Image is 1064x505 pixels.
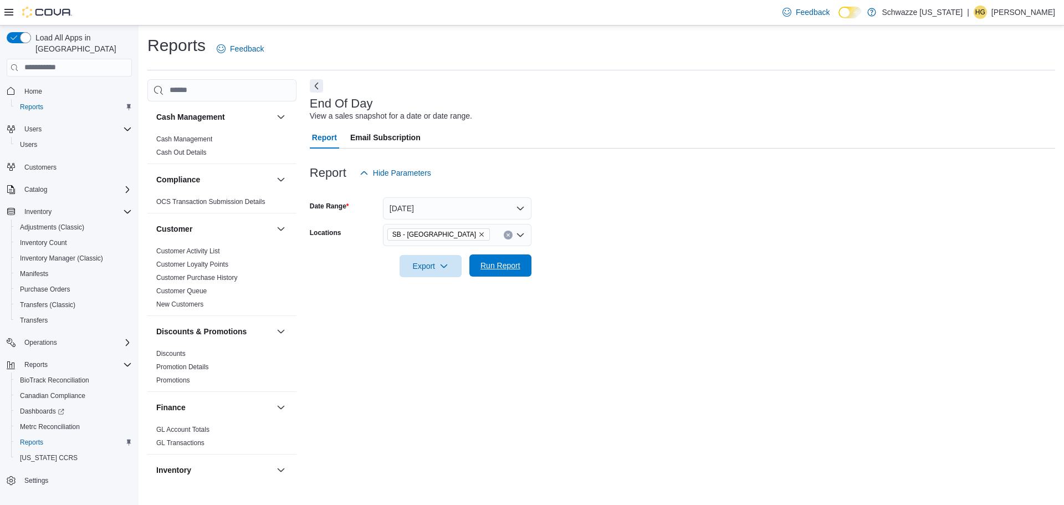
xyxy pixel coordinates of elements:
span: Purchase Orders [20,285,70,294]
button: Clear input [504,231,513,239]
span: Reports [20,103,43,111]
span: Dashboards [16,405,132,418]
button: Open list of options [516,231,525,239]
button: Home [2,83,136,99]
label: Date Range [310,202,349,211]
button: Cash Management [156,111,272,123]
button: Inventory Manager (Classic) [11,251,136,266]
span: Inventory Count [20,238,67,247]
span: Customers [20,160,132,174]
a: Users [16,138,42,151]
div: Hunter Grundman [974,6,987,19]
button: Customer [274,222,288,236]
button: Export [400,255,462,277]
a: Transfers [16,314,52,327]
span: Dashboards [20,407,64,416]
a: Metrc Reconciliation [16,420,84,433]
button: Operations [20,336,62,349]
span: [US_STATE] CCRS [20,453,78,462]
a: Home [20,85,47,98]
button: Reports [20,358,52,371]
h3: Inventory [156,465,191,476]
button: Remove SB - North Denver from selection in this group [478,231,485,238]
span: Inventory Count [16,236,132,249]
span: Feedback [230,43,264,54]
button: Transfers [11,313,136,328]
span: Metrc Reconciliation [20,422,80,431]
span: Manifests [20,269,48,278]
a: Customers [20,161,61,174]
span: New Customers [156,300,203,309]
button: Finance [156,402,272,413]
span: HG [975,6,985,19]
a: New Customers [156,300,203,308]
span: Washington CCRS [16,451,132,465]
span: Canadian Compliance [20,391,85,400]
span: Customer Activity List [156,247,220,256]
a: Customer Queue [156,287,207,295]
div: Cash Management [147,132,296,164]
span: Metrc Reconciliation [16,420,132,433]
button: Discounts & Promotions [274,325,288,338]
span: Promotion Details [156,363,209,371]
span: Reports [20,438,43,447]
span: Run Report [480,260,520,271]
button: Finance [274,401,288,414]
span: Settings [24,476,48,485]
button: Next [310,79,323,93]
button: Inventory Count [11,235,136,251]
button: Catalog [2,182,136,197]
a: Discounts [156,350,186,358]
h3: Discounts & Promotions [156,326,247,337]
button: Manifests [11,266,136,282]
button: Adjustments (Classic) [11,220,136,235]
a: Dashboards [11,404,136,419]
button: Discounts & Promotions [156,326,272,337]
a: Reports [16,436,48,449]
span: Catalog [24,185,47,194]
h3: Finance [156,402,186,413]
a: Adjustments (Classic) [16,221,89,234]
button: Reports [11,99,136,115]
button: Transfers (Classic) [11,297,136,313]
button: [DATE] [383,197,531,220]
button: Inventory [2,204,136,220]
span: Email Subscription [350,126,421,149]
span: Home [24,87,42,96]
a: GL Transactions [156,439,204,447]
a: Manifests [16,267,53,280]
span: Cash Out Details [156,148,207,157]
button: Operations [2,335,136,350]
a: OCS Transaction Submission Details [156,198,265,206]
a: Inventory Count [16,236,71,249]
button: Cash Management [274,110,288,124]
span: Reports [20,358,132,371]
span: Home [20,84,132,98]
h3: End Of Day [310,97,373,110]
p: | [967,6,969,19]
span: Users [16,138,132,151]
span: Reports [16,100,132,114]
p: [PERSON_NAME] [991,6,1055,19]
a: Customer Activity List [156,247,220,255]
a: Cash Out Details [156,149,207,156]
span: GL Account Totals [156,425,209,434]
button: Run Report [469,254,531,277]
span: Transfers (Classic) [20,300,75,309]
a: Dashboards [16,405,69,418]
h3: Cash Management [156,111,225,123]
button: Canadian Compliance [11,388,136,404]
button: Reports [11,435,136,450]
span: Transfers [20,316,48,325]
button: Customer [156,223,272,234]
a: Reports [16,100,48,114]
span: Hide Parameters [373,167,431,178]
span: Operations [24,338,57,347]
span: Purchase Orders [16,283,132,296]
button: Compliance [156,174,272,185]
button: Users [2,121,136,137]
span: Customers [24,163,57,172]
p: Schwazze [US_STATE] [882,6,963,19]
div: Discounts & Promotions [147,347,296,391]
